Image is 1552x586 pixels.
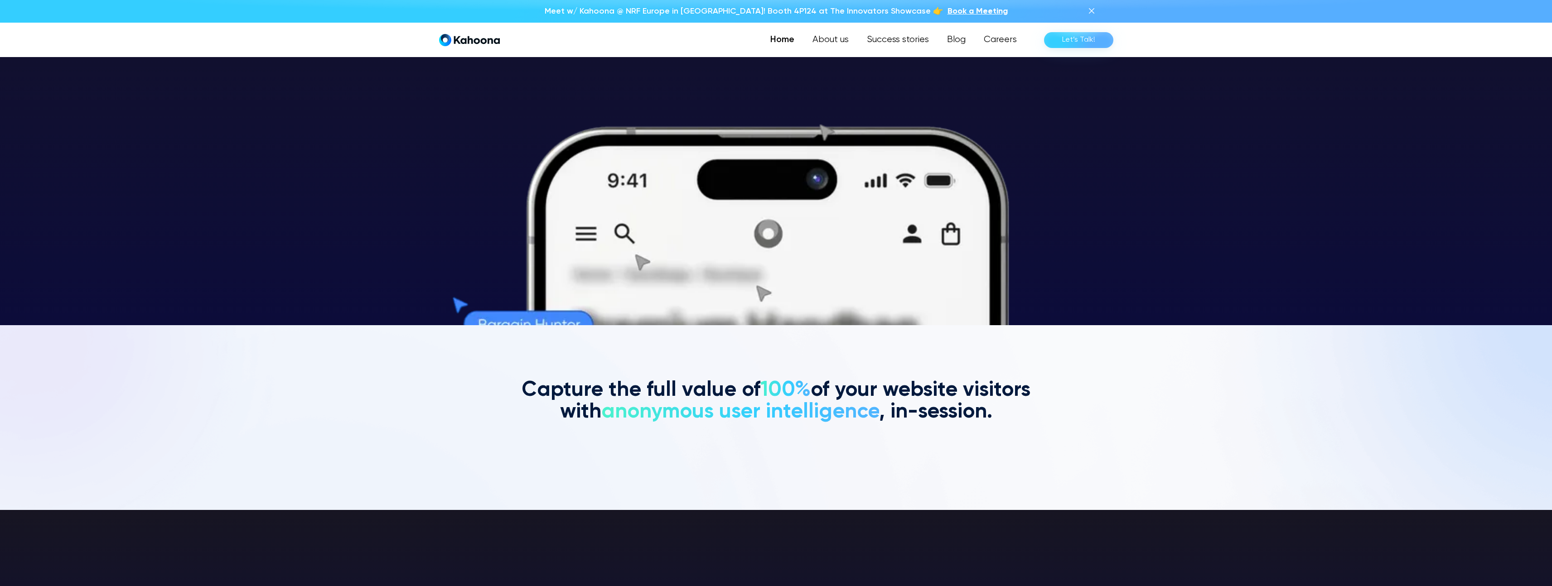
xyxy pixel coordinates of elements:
[518,379,1035,423] h2: Capture the full value of of your website visitors with , in-session.
[1044,32,1113,48] a: Let’s Talk!
[761,31,803,49] a: Home
[948,5,1008,17] a: Book a Meeting
[948,7,1008,15] span: Book a Meeting
[858,31,938,49] a: Success stories
[938,31,975,49] a: Blog
[601,401,879,422] span: anonymous user intelligence
[439,34,500,47] a: home
[1062,33,1095,47] div: Let’s Talk!
[545,5,943,17] p: Meet w/ Kahoona @ NRF Europe in [GEOGRAPHIC_DATA]! Booth 4P124 at The Innovators Showcase 👉
[760,379,811,400] span: 100%
[803,31,858,49] a: About us
[975,31,1026,49] a: Careers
